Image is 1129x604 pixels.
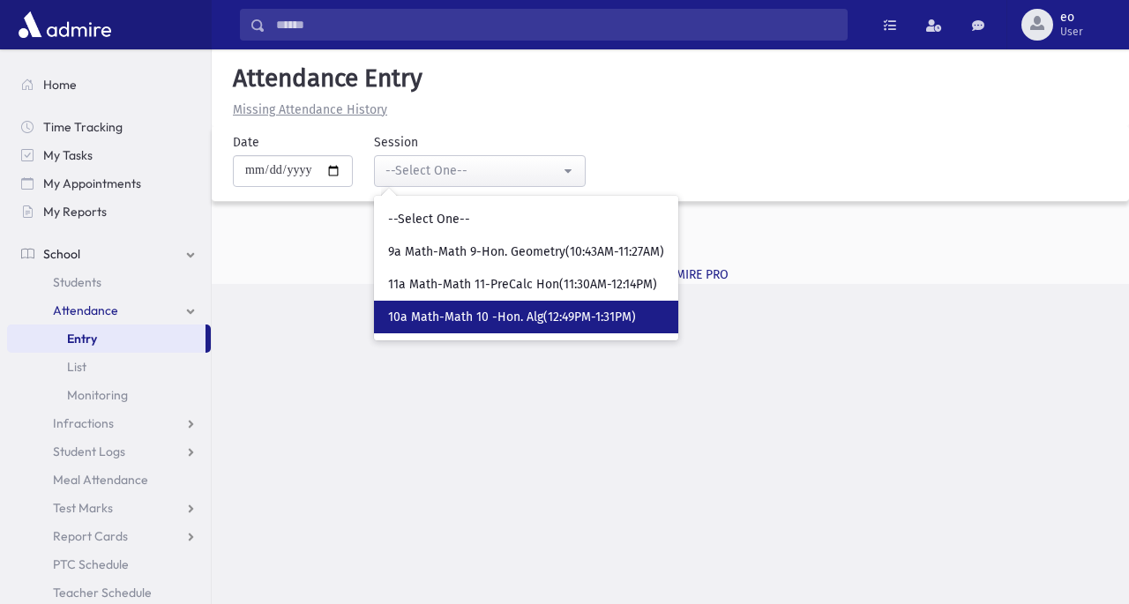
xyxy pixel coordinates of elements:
a: Missing Attendance History [226,102,387,117]
span: 11a Math-Math 11-PreCalc Hon(11:30AM-12:14PM) [388,276,657,294]
a: List [7,353,211,381]
span: PTC Schedule [53,556,129,572]
a: Time Tracking [7,113,211,141]
span: My Appointments [43,175,141,191]
button: --Select One-- [374,155,586,187]
u: Missing Attendance History [233,102,387,117]
a: ADMIRE PRO [661,267,729,282]
span: 10a Math-Math 10 -Hon. Alg(12:49PM-1:31PM) [388,309,636,326]
span: Home [43,77,77,93]
a: Student Logs [7,437,211,466]
a: My Reports [7,198,211,226]
h5: Attendance Entry [226,63,1115,93]
span: Students [53,274,101,290]
a: Meal Attendance [7,466,211,494]
span: Teacher Schedule [53,585,152,600]
a: My Tasks [7,141,211,169]
a: School [7,240,211,268]
a: Entry [7,324,206,353]
a: Attendance [7,296,211,324]
span: My Reports [43,204,107,220]
span: eo [1060,11,1083,25]
span: Attendance [53,302,118,318]
span: Entry [67,331,97,347]
span: List [67,359,86,375]
span: 9a Math-Math 9-Hon. Geometry(10:43AM-11:27AM) [388,243,664,261]
label: Session [374,133,418,152]
span: Meal Attendance [53,472,148,488]
span: Test Marks [53,500,113,516]
a: Infractions [7,409,211,437]
span: Infractions [53,415,114,431]
label: Date [233,133,259,152]
img: AdmirePro [14,7,116,42]
span: User [1060,25,1083,39]
a: Students [7,268,211,296]
span: School [43,246,80,262]
a: PTC Schedule [7,550,211,578]
a: Test Marks [7,494,211,522]
span: Time Tracking [43,119,123,135]
span: Student Logs [53,444,125,459]
div: --Select One-- [385,161,560,180]
span: Report Cards [53,528,128,544]
div: © 2025 - [240,265,1101,284]
a: Report Cards [7,522,211,550]
a: Monitoring [7,381,211,409]
a: My Appointments [7,169,211,198]
span: Monitoring [67,387,128,403]
span: My Tasks [43,147,93,163]
a: Home [7,71,211,99]
span: --Select One-- [388,211,470,228]
input: Search [265,9,847,41]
